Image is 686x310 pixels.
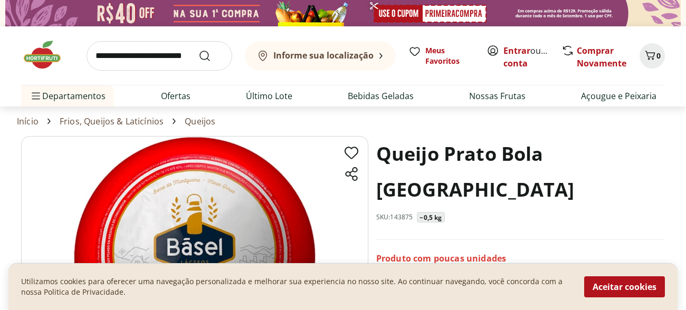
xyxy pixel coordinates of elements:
[420,214,442,222] p: ~0,5 kg
[376,253,506,264] p: Produto com poucas unidades
[469,90,526,102] a: Nossas Frutas
[640,43,665,69] button: Carrinho
[581,90,656,102] a: Açougue e Peixaria
[30,83,106,109] span: Departamentos
[408,45,474,66] a: Meus Favoritos
[503,45,530,56] a: Entrar
[30,83,42,109] button: Menu
[246,90,292,102] a: Último Lote
[584,276,665,297] button: Aceitar cookies
[21,276,571,297] p: Utilizamos cookies para oferecer uma navegação personalizada e melhorar sua experiencia no nosso ...
[198,50,224,62] button: Submit Search
[503,45,561,69] a: Criar conta
[185,117,215,126] a: Queijos
[161,90,190,102] a: Ofertas
[376,136,665,208] h1: Queijo Prato Bola [GEOGRAPHIC_DATA]
[21,39,74,71] img: Hortifruti
[17,117,39,126] a: Início
[273,50,374,61] b: Informe sua localização
[245,41,396,71] button: Informe sua localização
[503,44,550,70] span: ou
[577,45,626,69] a: Comprar Novamente
[656,51,661,61] span: 0
[60,117,164,126] a: Frios, Queijos & Laticínios
[425,45,474,66] span: Meus Favoritos
[348,90,414,102] a: Bebidas Geladas
[87,41,232,71] input: search
[376,213,413,221] p: SKU: 143875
